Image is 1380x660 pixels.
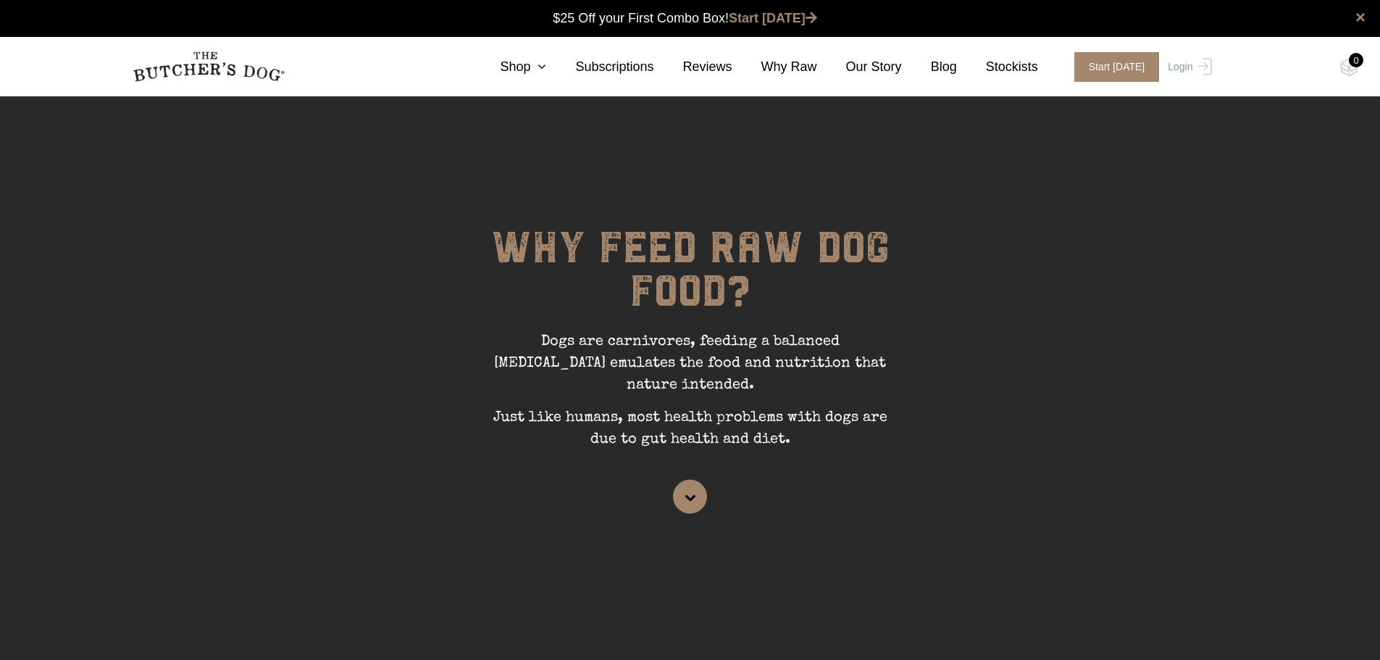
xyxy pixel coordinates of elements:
a: Start [DATE] [1060,52,1165,82]
a: Shop [471,57,546,77]
a: Why Raw [732,57,817,77]
a: Our Story [817,57,902,77]
div: 0 [1349,53,1363,67]
a: Subscriptions [546,57,653,77]
p: Dogs are carnivores, feeding a balanced [MEDICAL_DATA] emulates the food and nutrition that natur... [473,331,908,407]
img: TBD_Cart-Empty.png [1340,58,1358,77]
a: Reviews [654,57,732,77]
p: Just like humans, most health problems with dogs are due to gut health and diet. [473,407,908,461]
a: Start [DATE] [729,11,817,25]
a: Login [1164,52,1211,82]
a: Blog [902,57,957,77]
a: close [1355,9,1366,26]
a: Stockists [957,57,1038,77]
h1: WHY FEED RAW DOG FOOD? [473,226,908,331]
span: Start [DATE] [1074,52,1160,82]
